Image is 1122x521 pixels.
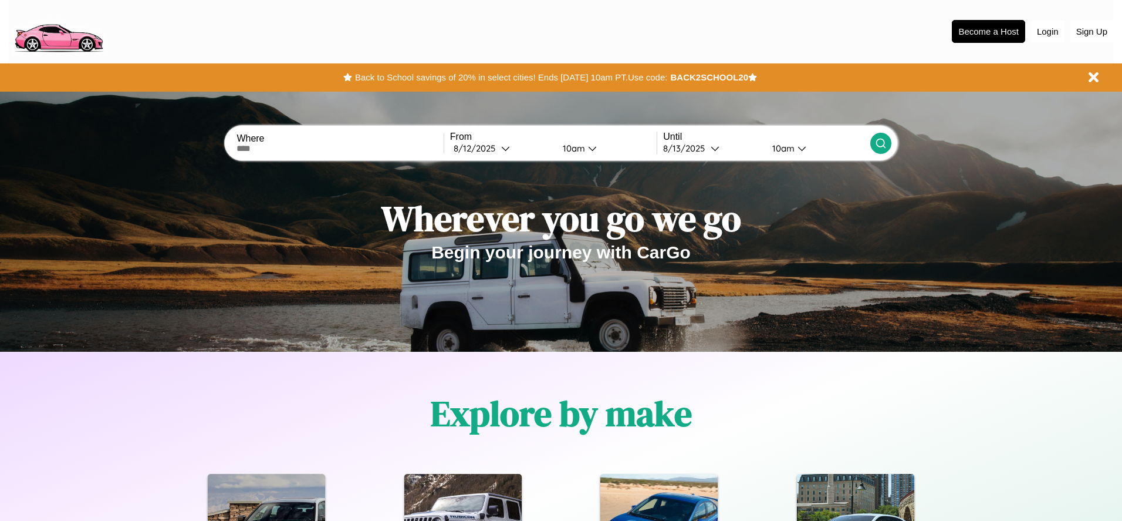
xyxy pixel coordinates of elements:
div: 8 / 12 / 2025 [454,143,501,154]
button: Sign Up [1070,21,1113,42]
h1: Explore by make [431,389,692,438]
button: Login [1031,21,1064,42]
div: 10am [766,143,797,154]
button: Back to School savings of 20% in select cities! Ends [DATE] 10am PT.Use code: [352,69,670,86]
label: Until [663,132,870,142]
button: 10am [553,142,657,154]
img: logo [9,6,108,55]
button: 8/12/2025 [450,142,553,154]
button: 10am [763,142,870,154]
button: Become a Host [952,20,1025,43]
b: BACK2SCHOOL20 [670,72,748,82]
label: From [450,132,657,142]
div: 10am [557,143,588,154]
div: 8 / 13 / 2025 [663,143,711,154]
label: Where [236,133,443,144]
